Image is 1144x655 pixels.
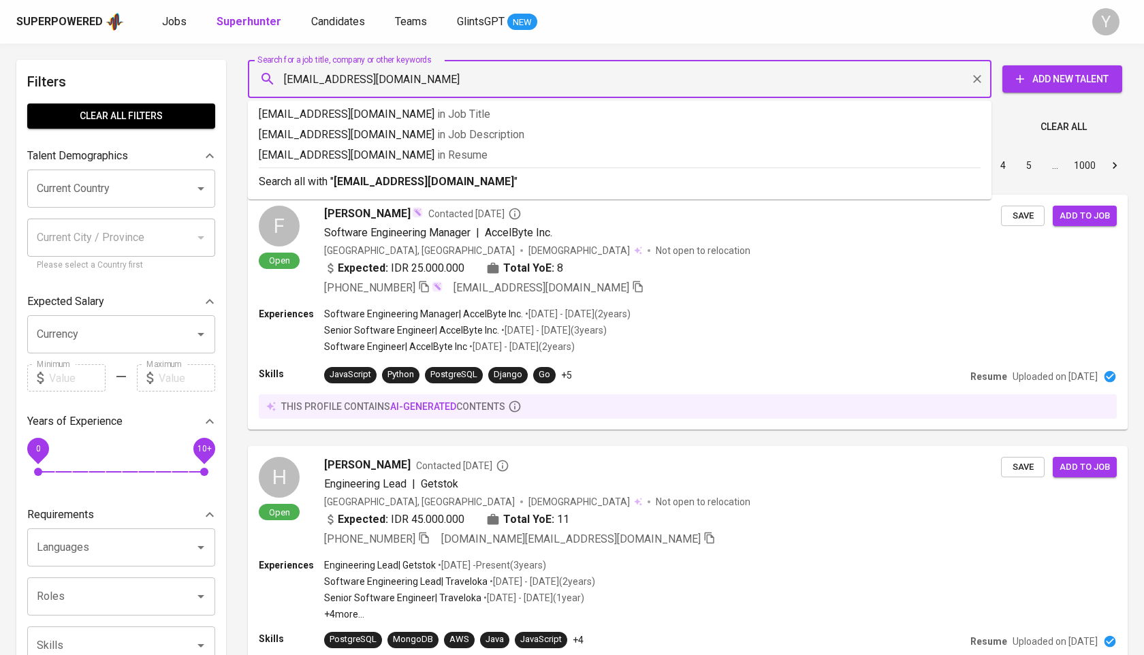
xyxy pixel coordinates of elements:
[324,477,407,490] span: Engineering Lead
[528,495,632,509] span: [DEMOGRAPHIC_DATA]
[395,15,427,28] span: Teams
[191,325,210,344] button: Open
[324,244,515,257] div: [GEOGRAPHIC_DATA], [GEOGRAPHIC_DATA]
[162,14,189,31] a: Jobs
[1070,155,1100,176] button: Go to page 1000
[421,477,458,490] span: Getstok
[191,538,210,557] button: Open
[324,226,471,239] span: Software Engineering Manager
[311,14,368,31] a: Candidates
[324,591,481,605] p: Senior Software Engineer | Traveloka
[324,281,415,294] span: [PHONE_NUMBER]
[416,459,509,473] span: Contacted [DATE]
[437,128,524,141] span: in Job Description
[324,340,467,353] p: Software Engineer | AccelByte Inc
[330,368,371,381] div: JavaScript
[259,127,981,143] p: [EMAIL_ADDRESS][DOMAIN_NAME]
[259,367,324,381] p: Skills
[106,12,124,32] img: app logo
[476,225,479,241] span: |
[338,511,388,528] b: Expected:
[437,148,488,161] span: in Resume
[557,260,563,276] span: 8
[16,12,124,32] a: Superpoweredapp logo
[324,495,515,509] div: [GEOGRAPHIC_DATA], [GEOGRAPHIC_DATA]
[507,16,537,29] span: NEW
[395,14,430,31] a: Teams
[1013,635,1098,648] p: Uploaded on [DATE]
[49,364,106,392] input: Value
[496,459,509,473] svg: By Batam recruiter
[1053,206,1117,227] button: Add to job
[338,260,388,276] b: Expected:
[27,293,104,310] p: Expected Salary
[191,636,210,655] button: Open
[324,323,499,337] p: Senior Software Engineer | AccelByte Inc.
[437,108,490,121] span: in Job Title
[523,307,631,321] p: • [DATE] - [DATE] ( 2 years )
[324,607,595,621] p: +4 more ...
[494,368,522,381] div: Django
[970,370,1007,383] p: Resume
[324,206,411,222] span: [PERSON_NAME]
[387,368,414,381] div: Python
[259,106,981,123] p: [EMAIL_ADDRESS][DOMAIN_NAME]
[968,69,987,89] button: Clear
[324,558,436,572] p: Engineering Lead | Getstok
[191,179,210,198] button: Open
[311,15,365,28] span: Candidates
[27,413,123,430] p: Years of Experience
[324,575,488,588] p: Software Engineering Lead | Traveloka
[259,206,300,246] div: F
[1018,155,1040,176] button: Go to page 5
[508,207,522,221] svg: By Batam recruiter
[970,635,1007,648] p: Resume
[27,408,215,435] div: Years of Experience
[520,633,562,646] div: JavaScript
[162,15,187,28] span: Jobs
[334,175,514,188] b: [EMAIL_ADDRESS][DOMAIN_NAME]
[1008,208,1038,224] span: Save
[248,195,1128,430] a: FOpen[PERSON_NAME]Contacted [DATE]Software Engineering Manager|AccelByte Inc.[GEOGRAPHIC_DATA], [...
[449,633,469,646] div: AWS
[27,501,215,528] div: Requirements
[324,511,464,528] div: IDR 45.000.000
[441,532,701,545] span: [DOMAIN_NAME][EMAIL_ADDRESS][DOMAIN_NAME]
[27,148,128,164] p: Talent Demographics
[499,323,607,337] p: • [DATE] - [DATE] ( 3 years )
[259,457,300,498] div: H
[528,244,632,257] span: [DEMOGRAPHIC_DATA]
[16,14,103,30] div: Superpowered
[488,575,595,588] p: • [DATE] - [DATE] ( 2 years )
[656,244,750,257] p: Not open to relocation
[486,633,504,646] div: Java
[428,207,522,221] span: Contacted [DATE]
[281,400,505,413] p: this profile contains contents
[159,364,215,392] input: Value
[436,558,546,572] p: • [DATE] - Present ( 3 years )
[412,207,423,218] img: magic_wand.svg
[1008,460,1038,475] span: Save
[887,155,1128,176] nav: pagination navigation
[1060,460,1110,475] span: Add to job
[1044,159,1066,172] div: …
[217,15,281,28] b: Superhunter
[1040,118,1087,135] span: Clear All
[481,591,584,605] p: • [DATE] - [DATE] ( 1 year )
[1092,8,1119,35] div: Y
[656,495,750,509] p: Not open to relocation
[324,307,523,321] p: Software Engineering Manager | AccelByte Inc.
[27,288,215,315] div: Expected Salary
[259,632,324,645] p: Skills
[1013,71,1111,88] span: Add New Talent
[573,633,584,647] p: +4
[390,401,456,412] span: AI-generated
[1060,208,1110,224] span: Add to job
[557,511,569,528] span: 11
[27,142,215,170] div: Talent Demographics
[1002,65,1122,93] button: Add New Talent
[1001,457,1045,478] button: Save
[412,476,415,492] span: |
[485,226,552,239] span: AccelByte Inc.
[457,15,505,28] span: GlintsGPT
